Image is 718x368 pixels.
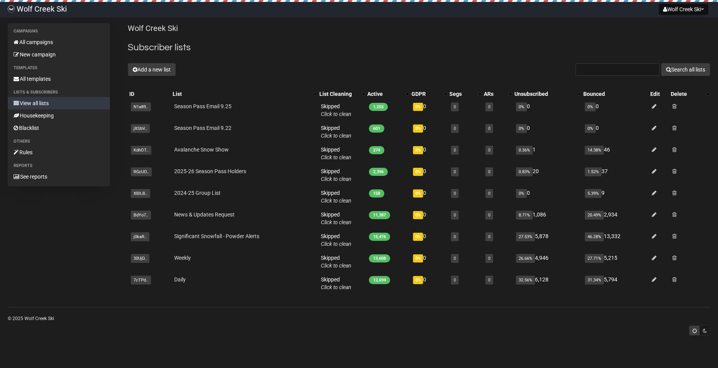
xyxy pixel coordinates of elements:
td: 4,946 [513,251,582,273]
td: 0 [410,273,448,294]
td: 1,086 [513,208,582,229]
th: Segs: No sort applied, activate to apply an ascending sort [448,89,483,99]
span: j0kaR.. [131,232,149,241]
th: GDPR: No sort applied, activate to apply an ascending sort [410,89,448,99]
td: 6,128 [513,273,582,294]
button: Search all lists [661,63,710,76]
th: List: No sort applied, activate to apply an ascending sort [171,89,317,99]
span: 7cTPd.. [131,276,151,285]
span: 0% [413,254,423,262]
span: 0% [413,146,423,154]
span: jXSbV.. [131,124,150,133]
span: Skipped [321,233,351,247]
span: Skipped [321,255,351,269]
a: 0 [454,104,456,109]
span: RGcUO.. [131,167,152,176]
td: 1 [513,143,582,164]
a: 0 [454,213,456,218]
td: 37 [582,164,649,186]
a: News & Updates Request [174,211,235,218]
td: 9 [582,186,649,208]
a: 0 [488,148,490,153]
span: BdYo7.. [131,211,151,220]
td: 13,332 [582,229,649,251]
span: 0% [516,189,527,198]
a: 0 [488,234,490,239]
span: 0% [413,103,423,111]
td: 0 [410,186,448,208]
span: 30UjD.. [131,254,149,263]
a: Daily [174,276,186,283]
a: Click to clean [321,241,351,247]
a: Housekeeping [8,109,110,122]
span: 0% [413,211,423,219]
a: 0 [488,169,490,174]
li: Campaigns [8,27,110,36]
td: 5,794 [582,273,649,294]
span: 1,255 [369,103,388,111]
span: Skipped [321,211,351,225]
a: View all lists [8,97,110,109]
th: List Cleaning: No sort applied, activate to apply an ascending sort [318,89,366,99]
div: Bounced [583,90,647,98]
span: 0% [413,124,423,133]
span: 13,608 [369,254,390,262]
th: Bounced: No sort applied, sorting is disabled [582,89,649,99]
span: 601 [369,124,384,133]
a: 2025-26 Season Pass Holders [174,168,246,174]
div: Edit [650,90,668,98]
a: Click to clean [321,176,351,182]
span: 0% [516,102,527,111]
a: Click to clean [321,284,351,290]
div: ID [129,90,170,98]
span: N1a89.. [131,102,151,111]
div: List [173,90,310,98]
td: 0 [410,208,448,229]
td: 0 [410,99,448,121]
span: 1.52% [585,167,601,176]
div: List Cleaning [319,90,358,98]
span: Skipped [321,147,351,160]
span: 27.53% [516,232,535,241]
span: 0.83% [516,167,533,176]
span: 12,694 [369,276,390,284]
a: 0 [488,256,490,261]
span: 32.56% [516,276,535,285]
span: XBILB.. [131,189,150,198]
td: 0 [582,121,649,143]
span: 5.39% [585,189,601,198]
span: 31.34% [585,276,604,285]
td: 46 [582,143,649,164]
a: Click to clean [321,133,351,139]
div: Segs [449,90,475,98]
span: 0% [413,168,423,176]
td: 0 [410,121,448,143]
span: 158 [369,189,384,198]
a: 0 [454,169,456,174]
td: 20 [513,164,582,186]
a: Rules [8,146,110,158]
a: Blacklist [8,122,110,134]
a: Click to clean [321,198,351,204]
button: Add a new list [128,63,176,76]
a: 0 [454,256,456,261]
a: 0 [488,278,490,283]
h2: Subscriber lists [128,41,710,55]
a: 0 [454,234,456,239]
span: 27.71% [585,254,604,263]
a: New campaign [8,48,110,61]
li: Templates [8,63,110,73]
td: 0 [410,251,448,273]
td: 0 [513,99,582,121]
img: b8a1e34ad8b70b86f908001b9dc56f97 [8,5,15,12]
a: All campaigns [8,36,110,48]
span: 0.36% [516,146,533,155]
a: See reports [8,170,110,183]
span: Skipped [321,103,351,117]
td: 0 [513,121,582,143]
span: 0% [585,102,596,111]
a: 0 [488,213,490,218]
li: Reports [8,161,110,170]
p: Wolf Creek Ski [128,23,710,34]
a: 0 [454,278,456,283]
